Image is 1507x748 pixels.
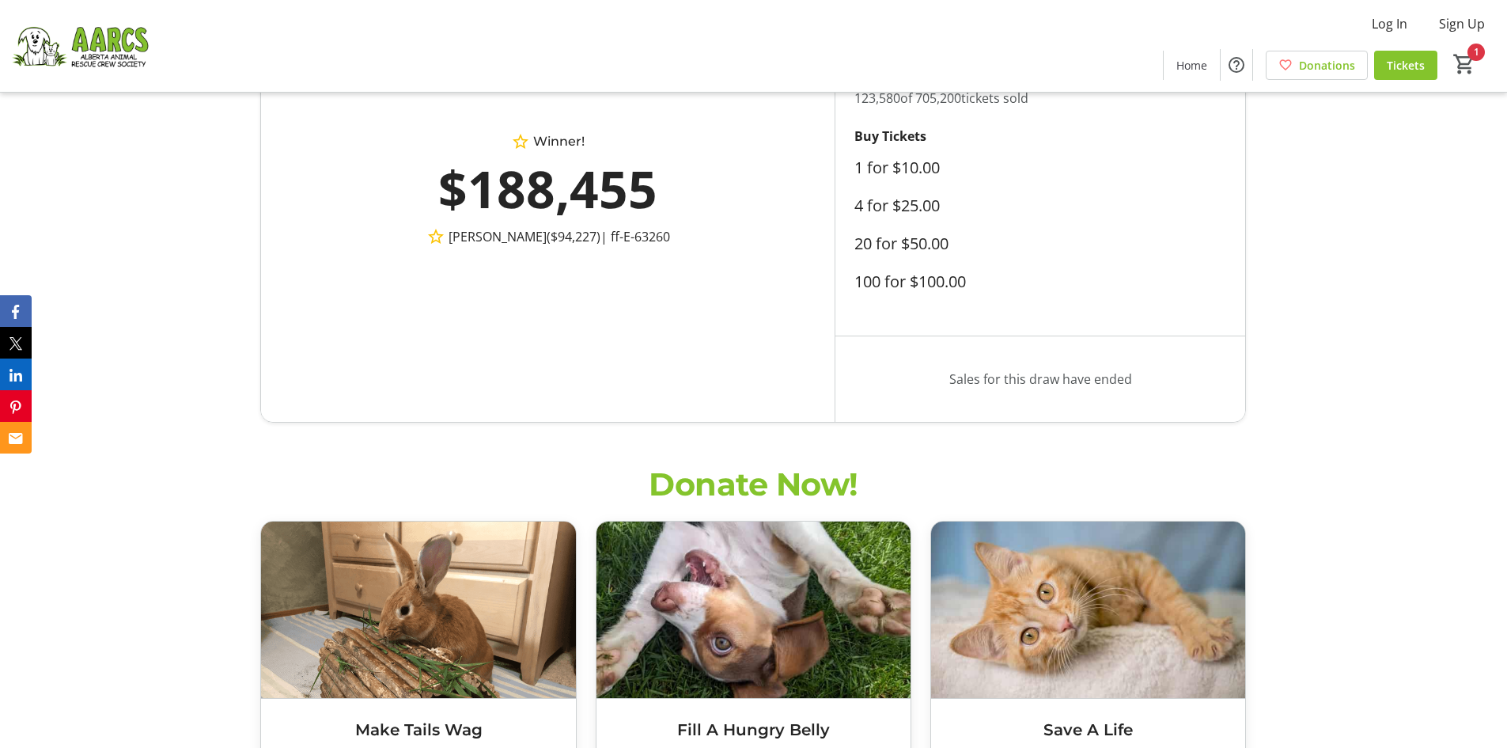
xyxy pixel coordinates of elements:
[1164,51,1220,80] a: Home
[9,6,150,85] img: Alberta Animal Rescue Crew Society's Logo
[596,522,911,698] img: Fill A Hungry Belly
[854,158,940,177] label: 1 for $10.00
[274,718,562,742] h3: Make Tails Wag
[854,127,926,145] strong: Buy Tickets
[854,272,966,291] label: 100 for $100.00
[600,227,670,246] span: | ff-E-63260
[260,461,1246,508] h2: Donate Now!
[854,349,1226,409] p: Sales for this draw have ended
[1359,11,1420,36] button: Log In
[1374,51,1437,80] a: Tickets
[547,227,600,246] span: ($94,227)
[449,227,547,246] span: [PERSON_NAME]
[1426,11,1498,36] button: Sign Up
[900,89,961,107] span: of 705,200
[331,151,765,227] div: $188,455
[1176,57,1207,74] span: Home
[1450,50,1479,78] button: Cart
[1299,57,1355,74] span: Donations
[1266,51,1368,80] a: Donations
[931,522,1245,698] img: Save A Life
[854,196,940,215] label: 4 for $25.00
[1439,14,1485,33] span: Sign Up
[331,132,765,151] div: Winner!
[1221,49,1252,81] button: Help
[1387,57,1425,74] span: Tickets
[609,718,898,742] h3: Fill A Hungry Belly
[854,234,949,253] label: 20 for $50.00
[854,89,1204,108] p: 123,580 tickets sold
[261,522,575,698] img: Make Tails Wag
[1372,14,1407,33] span: Log In
[944,718,1232,742] h3: Save A Life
